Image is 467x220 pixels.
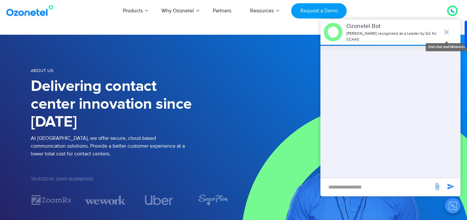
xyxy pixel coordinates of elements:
p: Ozonetel Bot [346,22,439,31]
span: send message [444,180,457,193]
img: uber [145,195,173,205]
div: 2 / 7 [31,194,72,206]
div: new-msg-input [324,181,430,193]
h1: Delivering contact center innovation since [DATE] [31,78,233,131]
h5: Trusted by 2000+ Businesses [31,177,233,181]
img: wework [85,194,126,206]
div: Image Carousel [31,194,233,206]
p: [PERSON_NAME] recognized as a Leader by G2 for CCAAS [346,31,439,43]
span: send message [431,180,444,193]
div: 4 / 7 [139,195,180,205]
a: Request a Demo [291,3,347,18]
span: end chat or minimize [440,26,453,39]
button: Close chat [445,198,461,214]
img: zoomrx [31,194,72,206]
span: About us [31,68,53,73]
div: 5 / 7 [193,194,233,206]
img: header [324,23,342,42]
img: sugarplum [198,194,228,206]
div: 3 / 7 [85,194,126,206]
p: At [GEOGRAPHIC_DATA], we offer secure, cloud-based communication solutions. Provide a better cust... [31,134,233,158]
